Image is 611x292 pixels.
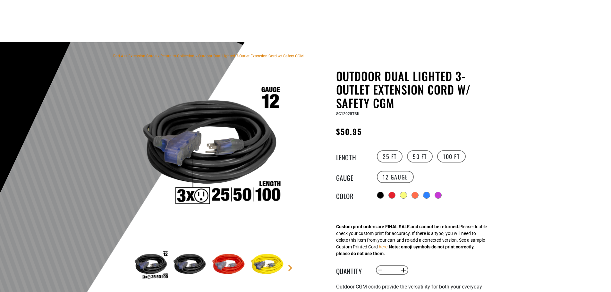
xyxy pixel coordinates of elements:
[336,152,368,161] legend: Length
[437,150,466,163] label: 100 FT
[336,173,368,181] legend: Gauge
[336,112,360,116] span: SC12025TBK
[198,54,303,58] span: Outdoor Dual Lighted 3-Outlet Extension Cord w/ Safety CGM
[336,191,368,199] legend: Color
[158,54,159,58] span: ›
[407,150,433,163] label: 50 FT
[113,54,157,58] a: Bad Ass Extension Cords
[336,126,362,137] span: $50.95
[336,223,487,257] div: Please double check your custom print for accuracy. If there is a typo, you will need to delete t...
[336,266,368,274] label: Quantity
[336,224,459,229] strong: Custom print orders are FINAL SALE and cannot be returned.
[160,54,194,58] a: Return to Collection
[171,247,208,284] img: black
[377,171,414,183] label: 12 Gauge
[287,265,293,271] a: Next
[210,247,247,284] img: red
[249,247,286,284] img: neon yellow
[336,69,493,110] h1: Outdoor Dual Lighted 3-Outlet Extension Cord w/ Safety CGM
[336,244,474,256] strong: Note: emoji symbols do not print correctly, please do not use them.
[113,52,303,60] nav: breadcrumbs
[196,54,197,58] span: ›
[379,244,387,250] button: here
[377,150,403,163] label: 25 FT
